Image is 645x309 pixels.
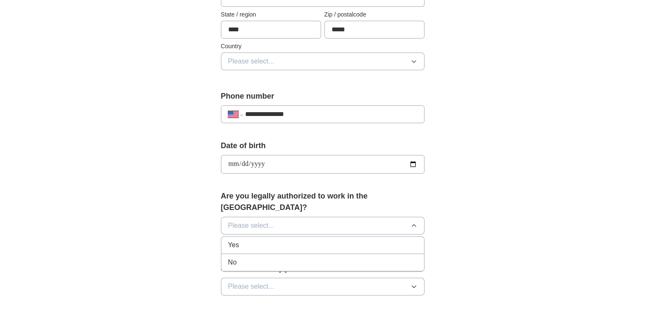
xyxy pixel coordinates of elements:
[228,221,274,231] span: Please select...
[221,278,424,295] button: Please select...
[221,42,424,51] label: Country
[228,240,239,250] span: Yes
[221,140,424,152] label: Date of birth
[221,91,424,102] label: Phone number
[221,10,321,19] label: State / region
[221,52,424,70] button: Please select...
[228,56,274,66] span: Please select...
[221,217,424,235] button: Please select...
[324,10,424,19] label: Zip / postalcode
[228,257,237,268] span: No
[221,190,424,213] label: Are you legally authorized to work in the [GEOGRAPHIC_DATA]?
[228,281,274,292] span: Please select...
